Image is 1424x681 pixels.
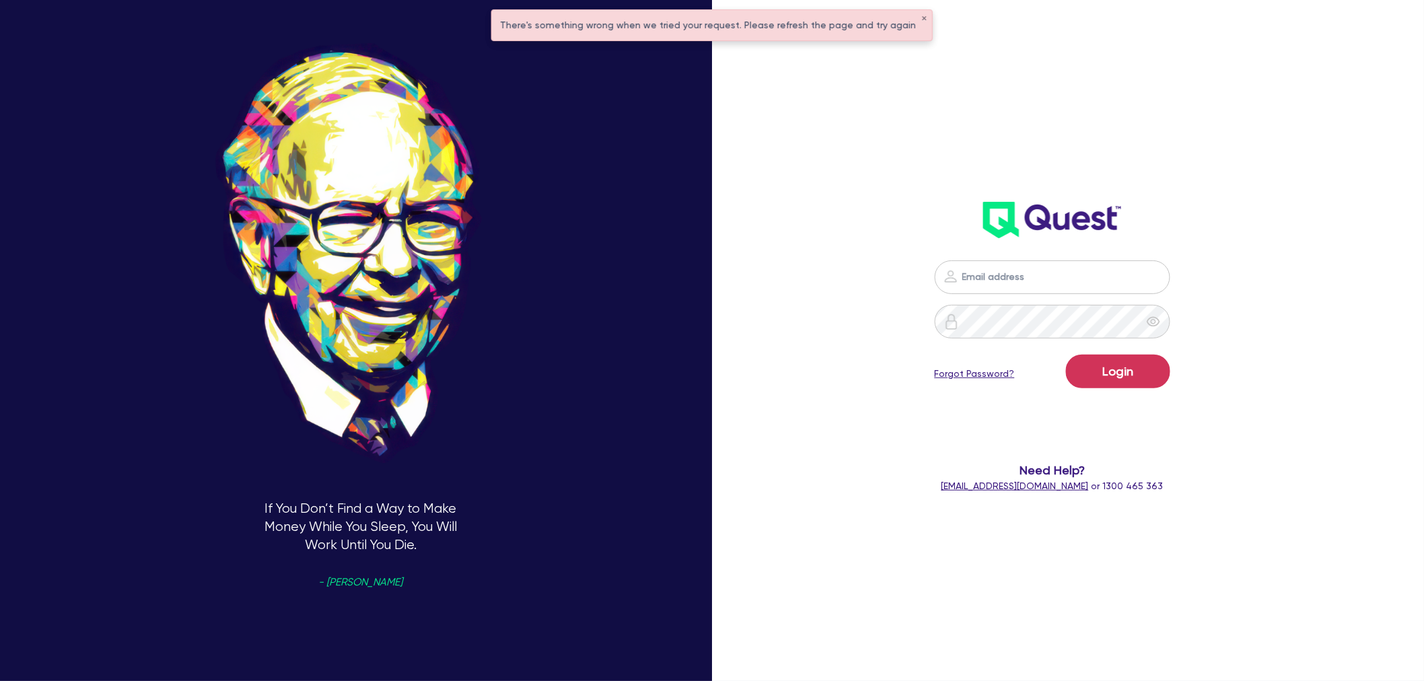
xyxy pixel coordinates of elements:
span: - [PERSON_NAME] [319,577,403,587]
img: icon-password [943,268,959,285]
a: [EMAIL_ADDRESS][DOMAIN_NAME] [941,480,1089,491]
img: icon-password [944,314,960,330]
span: Need Help? [859,461,1246,479]
input: Email address [935,260,1170,294]
span: or 1300 465 363 [941,480,1164,491]
span: eye [1147,315,1160,328]
div: There's something wrong when we tried your request. Please refresh the page and try again [492,10,932,40]
button: ✕ [921,15,927,22]
button: Login [1066,355,1170,388]
a: Forgot Password? [935,367,1015,381]
img: wH2k97JdezQIQAAAABJRU5ErkJggg== [983,202,1121,238]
